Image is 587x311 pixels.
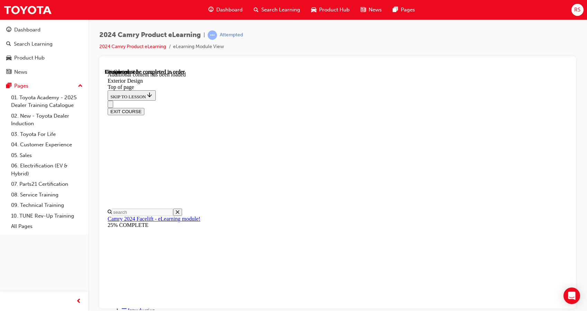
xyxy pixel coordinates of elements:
a: Dashboard [3,24,85,36]
a: 2024 Camry Product eLearning [99,44,166,49]
span: | [204,31,205,39]
span: RS [574,6,580,14]
span: search-icon [6,41,11,47]
a: 06. Electrification (EV & Hybrid) [8,161,85,179]
button: RS [571,4,584,16]
a: News [3,66,85,79]
div: Exterior Design [3,9,463,15]
div: 25% COMPLETE [3,153,463,159]
li: eLearning Module View [173,43,224,51]
div: Dashboard [14,26,40,34]
span: news-icon [6,69,11,75]
button: Pages [3,80,85,92]
span: 2024 Camry Product eLearning [99,31,201,39]
a: 02. New - Toyota Dealer Induction [8,111,85,129]
div: Open Intercom Messenger [563,287,580,304]
a: car-iconProduct Hub [306,3,355,17]
span: guage-icon [6,27,11,33]
div: News [14,68,27,76]
div: Additional content has been loaded [3,3,463,9]
span: SKIP TO LESSON [6,25,48,30]
div: Search Learning [14,40,53,48]
span: News [369,6,382,14]
a: 08. Service Training [8,190,85,200]
a: guage-iconDashboard [203,3,248,17]
div: Top of page [3,15,463,21]
span: car-icon [311,6,316,14]
div: Attempted [220,32,243,38]
a: 05. Sales [8,150,85,161]
div: Pages [14,82,28,90]
a: 03. Toyota For Life [8,129,85,140]
img: Trak [3,2,52,18]
button: DashboardSearch LearningProduct HubNews [3,22,85,80]
a: Search Learning [3,38,85,51]
a: 01. Toyota Academy - 2025 Dealer Training Catalogue [8,92,85,111]
a: 10. TUNE Rev-Up Training [8,211,85,221]
a: news-iconNews [355,3,387,17]
a: search-iconSearch Learning [248,3,306,17]
span: pages-icon [6,83,11,89]
span: Dashboard [216,6,243,14]
a: pages-iconPages [387,3,421,17]
span: Pages [401,6,415,14]
input: Search [7,140,68,147]
button: Close search menu [68,140,77,147]
span: prev-icon [76,297,81,306]
span: Search Learning [261,6,300,14]
button: Close navigation menu [3,32,8,39]
span: news-icon [361,6,366,14]
span: car-icon [6,55,11,61]
button: SKIP TO LESSON [3,21,51,32]
span: Product Hub [319,6,350,14]
span: learningRecordVerb_ATTEMPT-icon [208,30,217,40]
a: 09. Technical Training [8,200,85,211]
span: guage-icon [208,6,214,14]
a: Camry 2024 Facelift - eLearning module! [3,147,96,153]
a: Product Hub [3,52,85,64]
a: All Pages [8,221,85,232]
div: Product Hub [14,54,45,62]
span: up-icon [78,82,83,91]
span: search-icon [254,6,259,14]
a: 04. Customer Experience [8,139,85,150]
span: pages-icon [393,6,398,14]
a: 07. Parts21 Certification [8,179,85,190]
button: EXIT COURSE [3,39,39,46]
